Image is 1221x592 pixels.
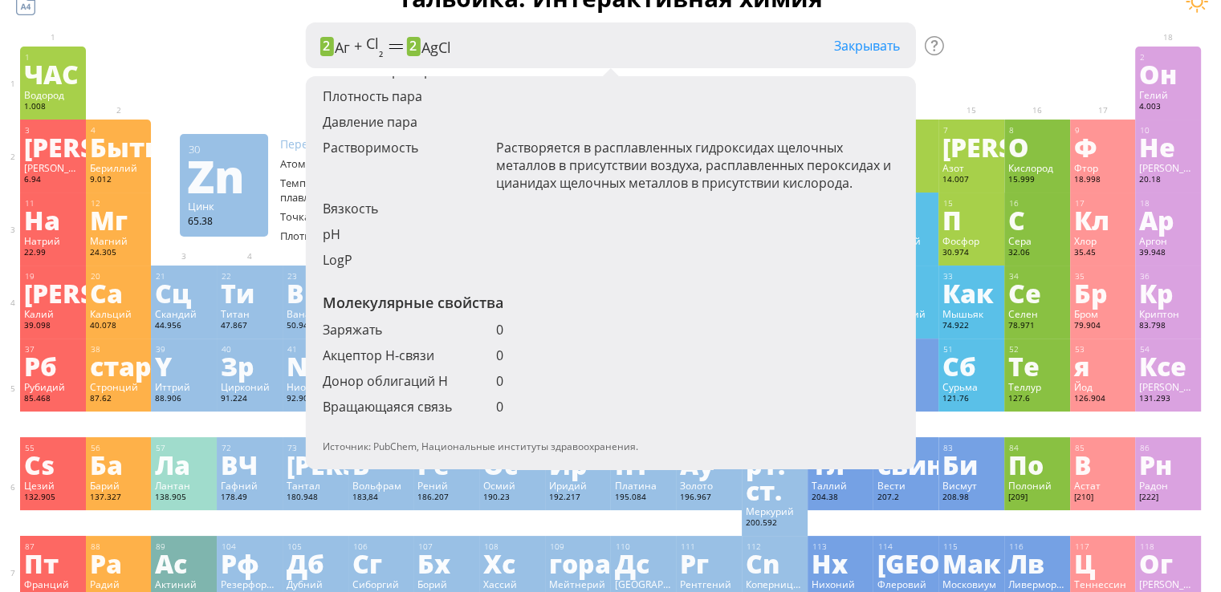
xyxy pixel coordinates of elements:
[1074,545,1096,582] font: Ц
[1074,201,1109,238] font: Кл
[614,479,656,492] font: Платина
[680,492,711,502] font: 196.967
[24,201,60,238] font: На
[942,128,1156,165] font: [PERSON_NAME]
[91,198,100,209] font: 12
[90,347,214,384] font: старший
[222,344,231,355] font: 40
[417,545,450,582] font: Бх
[1139,55,1177,92] font: Он
[1139,578,1215,590] font: [PERSON_NAME]
[24,479,55,492] font: Цезий
[746,578,812,590] font: Копернициум
[1074,247,1096,257] font: 35.45
[323,37,330,55] font: 2
[943,198,953,209] font: 15
[484,541,499,552] font: 108
[942,446,978,483] font: Би
[287,578,323,590] font: Дубний
[483,545,515,582] font: Хс
[942,320,969,330] font: 74.922
[942,578,996,590] font: Московиум
[90,380,138,393] font: Стронций
[483,492,510,502] font: 190.23
[942,492,969,502] font: 208.98
[943,344,953,355] font: 51
[24,128,238,165] font: [PERSON_NAME]
[614,545,649,582] font: Дс
[877,446,978,483] font: свинец
[24,446,55,483] font: Cs
[287,307,329,320] font: Ванадий
[1140,198,1150,209] font: 18
[221,545,259,582] font: Рф
[1008,128,1029,165] font: О
[24,234,60,247] font: Натрий
[287,271,297,282] font: 23
[483,479,515,492] font: Осмий
[24,393,51,403] font: 85.468
[90,274,123,311] font: Ca
[352,479,401,492] font: Вольфрам
[942,174,969,184] font: 14.007
[877,492,898,502] font: 207.2
[156,541,165,552] font: 89
[496,321,503,339] font: 0
[90,174,112,184] font: 9.012
[323,293,503,312] font: Молекулярные свойства
[417,479,448,492] font: Рений
[24,161,100,174] font: [PERSON_NAME]
[1140,52,1145,63] font: 2
[91,344,100,355] font: 38
[287,492,318,502] font: 180.948
[1139,446,1172,483] font: Рн
[323,321,382,339] font: Заряжать
[323,398,452,416] font: Вращающаяся связь
[942,234,979,247] font: Фосфор
[1008,446,1044,483] font: По
[1074,174,1101,184] font: 18.998
[1075,125,1080,136] font: 9
[25,443,35,453] font: 55
[1075,541,1089,552] font: 117
[280,136,393,152] font: Переходный металл
[614,492,645,502] font: 195.084
[323,251,352,269] font: LogP
[1139,274,1174,311] font: Кр
[1075,344,1085,355] font: 53
[221,380,270,393] font: Цирконий
[812,578,855,590] font: Нихоний
[24,174,41,184] font: 6.94
[1074,380,1093,393] font: Йод
[287,347,325,384] font: Nb
[155,320,181,330] font: 44.956
[1074,234,1097,247] font: Хлор
[943,541,958,552] font: 115
[24,101,46,112] font: 1.008
[366,34,379,53] font: Cl
[221,307,250,320] font: Титан
[155,545,187,582] font: Ас
[188,214,213,227] font: 65.38
[942,347,976,384] font: Сб
[496,398,503,416] font: 0
[91,443,100,453] font: 56
[24,492,55,502] font: 132.905
[222,443,231,453] font: 72
[1008,234,1032,247] font: Сера
[1008,347,1040,384] font: Те
[812,479,847,492] font: Таллий
[1008,174,1035,184] font: 15.999
[323,87,422,105] font: Плотность пара
[746,545,779,582] font: Cn
[942,380,978,393] font: Сурьма
[280,209,355,224] font: Точка кипения
[1074,347,1089,384] font: я
[1075,198,1085,209] font: 17
[1009,271,1019,282] font: 34
[90,128,160,165] font: Быть
[942,274,994,311] font: Как
[834,37,900,55] font: Закрывать
[1139,174,1161,184] font: 20.18
[421,38,451,57] font: AgCl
